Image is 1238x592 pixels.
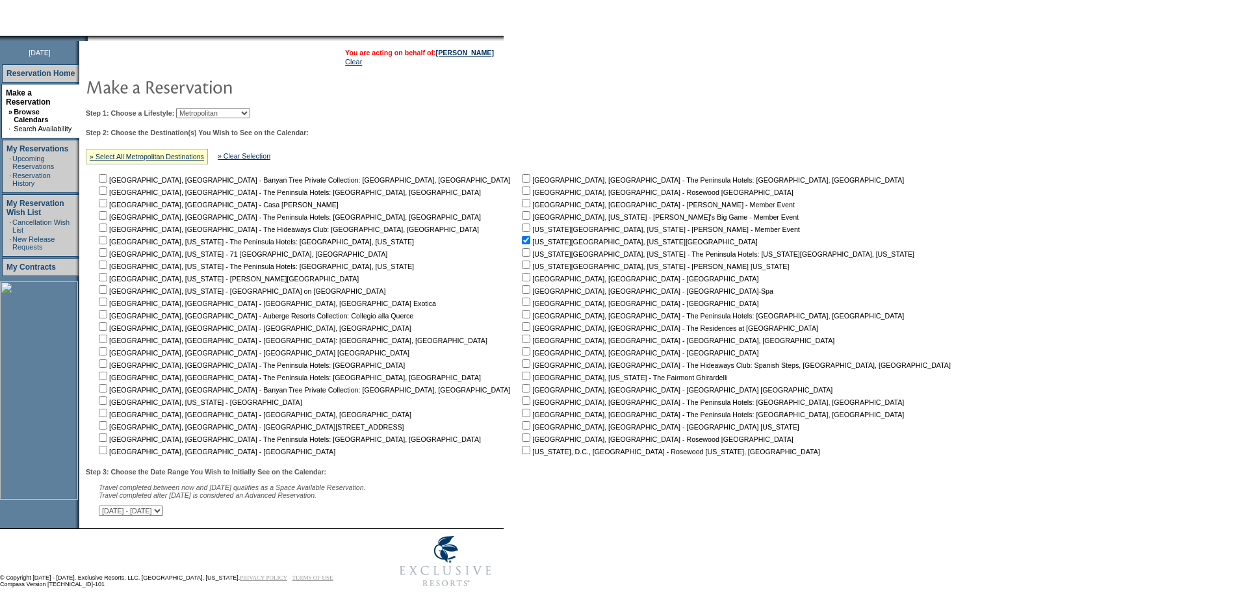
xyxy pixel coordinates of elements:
[519,213,799,221] nobr: [GEOGRAPHIC_DATA], [US_STATE] - [PERSON_NAME]'s Big Game - Member Event
[96,188,481,196] nobr: [GEOGRAPHIC_DATA], [GEOGRAPHIC_DATA] - The Peninsula Hotels: [GEOGRAPHIC_DATA], [GEOGRAPHIC_DATA]
[90,153,204,161] a: » Select All Metropolitan Destinations
[519,176,904,184] nobr: [GEOGRAPHIC_DATA], [GEOGRAPHIC_DATA] - The Peninsula Hotels: [GEOGRAPHIC_DATA], [GEOGRAPHIC_DATA]
[99,491,316,499] nobr: Travel completed after [DATE] is considered an Advanced Reservation.
[96,300,436,307] nobr: [GEOGRAPHIC_DATA], [GEOGRAPHIC_DATA] - [GEOGRAPHIC_DATA], [GEOGRAPHIC_DATA] Exotica
[12,218,70,234] a: Cancellation Wish List
[96,448,335,456] nobr: [GEOGRAPHIC_DATA], [GEOGRAPHIC_DATA] - [GEOGRAPHIC_DATA]
[519,435,793,443] nobr: [GEOGRAPHIC_DATA], [GEOGRAPHIC_DATA] - Rosewood [GEOGRAPHIC_DATA]
[519,263,789,270] nobr: [US_STATE][GEOGRAPHIC_DATA], [US_STATE] - [PERSON_NAME] [US_STATE]
[96,386,510,394] nobr: [GEOGRAPHIC_DATA], [GEOGRAPHIC_DATA] - Banyan Tree Private Collection: [GEOGRAPHIC_DATA], [GEOGRA...
[9,155,11,170] td: ·
[519,300,758,307] nobr: [GEOGRAPHIC_DATA], [GEOGRAPHIC_DATA] - [GEOGRAPHIC_DATA]
[169,506,201,517] input: Submit
[99,483,366,491] span: Travel completed between now and [DATE] qualifies as a Space Available Reservation.
[96,361,405,369] nobr: [GEOGRAPHIC_DATA], [GEOGRAPHIC_DATA] - The Peninsula Hotels: [GEOGRAPHIC_DATA]
[519,386,832,394] nobr: [GEOGRAPHIC_DATA], [GEOGRAPHIC_DATA] - [GEOGRAPHIC_DATA] [GEOGRAPHIC_DATA]
[519,238,758,246] nobr: [US_STATE][GEOGRAPHIC_DATA], [US_STATE][GEOGRAPHIC_DATA]
[519,201,795,209] nobr: [GEOGRAPHIC_DATA], [GEOGRAPHIC_DATA] - [PERSON_NAME] - Member Event
[519,188,793,196] nobr: [GEOGRAPHIC_DATA], [GEOGRAPHIC_DATA] - Rosewood [GEOGRAPHIC_DATA]
[519,361,951,369] nobr: [GEOGRAPHIC_DATA], [GEOGRAPHIC_DATA] - The Hideaways Club: Spanish Steps, [GEOGRAPHIC_DATA], [GEO...
[96,435,481,443] nobr: [GEOGRAPHIC_DATA], [GEOGRAPHIC_DATA] - The Peninsula Hotels: [GEOGRAPHIC_DATA], [GEOGRAPHIC_DATA]
[29,49,51,57] span: [DATE]
[6,69,75,78] a: Reservation Home
[96,176,510,184] nobr: [GEOGRAPHIC_DATA], [GEOGRAPHIC_DATA] - Banyan Tree Private Collection: [GEOGRAPHIC_DATA], [GEOGRA...
[83,36,88,41] img: promoShadowLeftCorner.gif
[96,312,413,320] nobr: [GEOGRAPHIC_DATA], [GEOGRAPHIC_DATA] - Auberge Resorts Collection: Collegio alla Querce
[519,423,799,431] nobr: [GEOGRAPHIC_DATA], [GEOGRAPHIC_DATA] - [GEOGRAPHIC_DATA] [US_STATE]
[96,398,302,406] nobr: [GEOGRAPHIC_DATA], [US_STATE] - [GEOGRAPHIC_DATA]
[519,337,834,344] nobr: [GEOGRAPHIC_DATA], [GEOGRAPHIC_DATA] - [GEOGRAPHIC_DATA], [GEOGRAPHIC_DATA]
[96,324,411,332] nobr: [GEOGRAPHIC_DATA], [GEOGRAPHIC_DATA] - [GEOGRAPHIC_DATA], [GEOGRAPHIC_DATA]
[519,275,758,283] nobr: [GEOGRAPHIC_DATA], [GEOGRAPHIC_DATA] - [GEOGRAPHIC_DATA]
[218,152,270,160] a: » Clear Selection
[292,574,333,581] a: TERMS OF USE
[436,49,494,57] a: [PERSON_NAME]
[9,218,11,234] td: ·
[9,235,11,251] td: ·
[519,312,904,320] nobr: [GEOGRAPHIC_DATA], [GEOGRAPHIC_DATA] - The Peninsula Hotels: [GEOGRAPHIC_DATA], [GEOGRAPHIC_DATA]
[86,129,309,136] b: Step 2: Choose the Destination(s) You Wish to See on the Calendar:
[6,263,56,272] a: My Contracts
[9,172,11,187] td: ·
[12,235,55,251] a: New Release Requests
[519,374,727,381] nobr: [GEOGRAPHIC_DATA], [US_STATE] - The Fairmont Ghirardelli
[96,275,359,283] nobr: [GEOGRAPHIC_DATA], [US_STATE] - [PERSON_NAME][GEOGRAPHIC_DATA]
[96,411,411,418] nobr: [GEOGRAPHIC_DATA], [GEOGRAPHIC_DATA] - [GEOGRAPHIC_DATA], [GEOGRAPHIC_DATA]
[519,411,904,418] nobr: [GEOGRAPHIC_DATA], [GEOGRAPHIC_DATA] - The Peninsula Hotels: [GEOGRAPHIC_DATA], [GEOGRAPHIC_DATA]
[96,263,414,270] nobr: [GEOGRAPHIC_DATA], [US_STATE] - The Peninsula Hotels: [GEOGRAPHIC_DATA], [US_STATE]
[519,324,818,332] nobr: [GEOGRAPHIC_DATA], [GEOGRAPHIC_DATA] - The Residences at [GEOGRAPHIC_DATA]
[345,58,362,66] a: Clear
[96,374,481,381] nobr: [GEOGRAPHIC_DATA], [GEOGRAPHIC_DATA] - The Peninsula Hotels: [GEOGRAPHIC_DATA], [GEOGRAPHIC_DATA]
[14,108,48,123] a: Browse Calendars
[345,49,494,57] span: You are acting on behalf of:
[96,287,385,295] nobr: [GEOGRAPHIC_DATA], [US_STATE] - [GEOGRAPHIC_DATA] on [GEOGRAPHIC_DATA]
[12,155,54,170] a: Upcoming Reservations
[519,349,758,357] nobr: [GEOGRAPHIC_DATA], [GEOGRAPHIC_DATA] - [GEOGRAPHIC_DATA]
[86,109,174,117] b: Step 1: Choose a Lifestyle:
[519,287,773,295] nobr: [GEOGRAPHIC_DATA], [GEOGRAPHIC_DATA] - [GEOGRAPHIC_DATA]-Spa
[519,448,820,456] nobr: [US_STATE], D.C., [GEOGRAPHIC_DATA] - Rosewood [US_STATE], [GEOGRAPHIC_DATA]
[6,199,64,217] a: My Reservation Wish List
[96,225,479,233] nobr: [GEOGRAPHIC_DATA], [GEOGRAPHIC_DATA] - The Hideaways Club: [GEOGRAPHIC_DATA], [GEOGRAPHIC_DATA]
[14,125,71,133] a: Search Availability
[88,36,89,41] img: blank.gif
[519,398,904,406] nobr: [GEOGRAPHIC_DATA], [GEOGRAPHIC_DATA] - The Peninsula Hotels: [GEOGRAPHIC_DATA], [GEOGRAPHIC_DATA]
[96,213,481,221] nobr: [GEOGRAPHIC_DATA], [GEOGRAPHIC_DATA] - The Peninsula Hotels: [GEOGRAPHIC_DATA], [GEOGRAPHIC_DATA]
[12,172,51,187] a: Reservation History
[96,201,339,209] nobr: [GEOGRAPHIC_DATA], [GEOGRAPHIC_DATA] - Casa [PERSON_NAME]
[6,88,51,107] a: Make a Reservation
[240,574,287,581] a: PRIVACY POLICY
[8,108,12,116] b: »
[519,225,800,233] nobr: [US_STATE][GEOGRAPHIC_DATA], [US_STATE] - [PERSON_NAME] - Member Event
[519,250,914,258] nobr: [US_STATE][GEOGRAPHIC_DATA], [US_STATE] - The Peninsula Hotels: [US_STATE][GEOGRAPHIC_DATA], [US_...
[96,423,404,431] nobr: [GEOGRAPHIC_DATA], [GEOGRAPHIC_DATA] - [GEOGRAPHIC_DATA][STREET_ADDRESS]
[86,73,346,99] img: pgTtlMakeReservation.gif
[96,337,487,344] nobr: [GEOGRAPHIC_DATA], [GEOGRAPHIC_DATA] - [GEOGRAPHIC_DATA]: [GEOGRAPHIC_DATA], [GEOGRAPHIC_DATA]
[96,250,387,258] nobr: [GEOGRAPHIC_DATA], [US_STATE] - 71 [GEOGRAPHIC_DATA], [GEOGRAPHIC_DATA]
[96,349,409,357] nobr: [GEOGRAPHIC_DATA], [GEOGRAPHIC_DATA] - [GEOGRAPHIC_DATA] [GEOGRAPHIC_DATA]
[86,468,326,476] b: Step 3: Choose the Date Range You Wish to Initially See on the Calendar:
[8,125,12,133] td: ·
[96,238,414,246] nobr: [GEOGRAPHIC_DATA], [US_STATE] - The Peninsula Hotels: [GEOGRAPHIC_DATA], [US_STATE]
[6,144,68,153] a: My Reservations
